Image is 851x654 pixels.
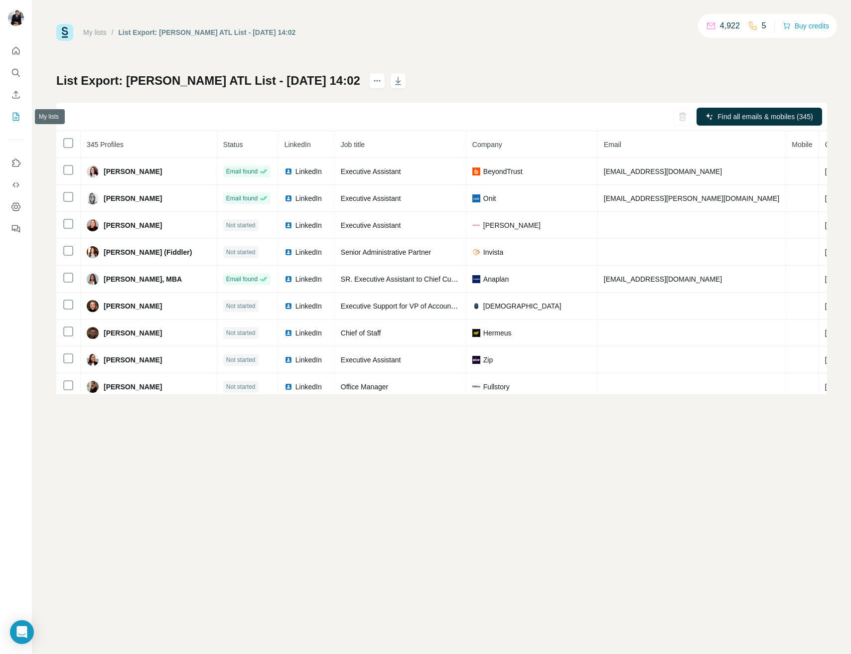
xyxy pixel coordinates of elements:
[472,248,480,256] img: company-logo
[341,302,630,310] span: Executive Support for VP of Account Development, SVP Prod Engineering, VP of Enablement
[295,301,322,311] span: LinkedIn
[472,141,502,149] span: Company
[341,275,513,283] span: SR. Executive Assistant to Chief Customer Officer & VP
[341,194,401,202] span: Executive Assistant
[604,194,779,202] span: [EMAIL_ADDRESS][PERSON_NAME][DOMAIN_NAME]
[341,141,365,149] span: Job title
[8,154,24,172] button: Use Surfe on LinkedIn
[83,28,107,36] a: My lists
[226,275,258,284] span: Email found
[341,356,401,364] span: Executive Assistant
[87,165,99,177] img: Avatar
[472,194,480,202] img: company-logo
[341,167,401,175] span: Executive Assistant
[87,381,99,393] img: Avatar
[284,302,292,310] img: LinkedIn logo
[87,327,99,339] img: Avatar
[295,328,322,338] span: LinkedIn
[284,356,292,364] img: LinkedIn logo
[8,42,24,60] button: Quick start
[483,193,496,203] span: Onit
[472,221,480,229] img: company-logo
[104,301,162,311] span: [PERSON_NAME]
[112,27,114,37] li: /
[295,382,322,392] span: LinkedIn
[483,355,493,365] span: Zip
[8,10,24,26] img: Avatar
[295,193,322,203] span: LinkedIn
[8,86,24,104] button: Enrich CSV
[8,220,24,238] button: Feedback
[472,356,480,364] img: company-logo
[483,274,509,284] span: Anaplan
[295,274,322,284] span: LinkedIn
[104,193,162,203] span: [PERSON_NAME]
[295,166,322,176] span: LinkedIn
[472,302,480,310] img: company-logo
[87,354,99,366] img: Avatar
[483,166,523,176] span: BeyondTrust
[56,73,360,89] h1: List Export: [PERSON_NAME] ATL List - [DATE] 14:02
[87,246,99,258] img: Avatar
[483,247,503,257] span: Invista
[226,302,256,311] span: Not started
[341,383,388,391] span: Office Manager
[104,355,162,365] span: [PERSON_NAME]
[284,167,292,175] img: LinkedIn logo
[104,328,162,338] span: [PERSON_NAME]
[472,329,480,337] img: company-logo
[295,220,322,230] span: LinkedIn
[284,275,292,283] img: LinkedIn logo
[104,382,162,392] span: [PERSON_NAME]
[604,275,722,283] span: [EMAIL_ADDRESS][DOMAIN_NAME]
[104,220,162,230] span: [PERSON_NAME]
[472,167,480,175] img: company-logo
[226,328,256,337] span: Not started
[604,141,621,149] span: Email
[483,220,541,230] span: [PERSON_NAME]
[717,112,813,122] span: Find all emails & mobiles (345)
[226,355,256,364] span: Not started
[8,176,24,194] button: Use Surfe API
[223,141,243,149] span: Status
[104,247,192,257] span: [PERSON_NAME] (Fiddler)
[604,167,722,175] span: [EMAIL_ADDRESS][DOMAIN_NAME]
[226,194,258,203] span: Email found
[226,167,258,176] span: Email found
[87,192,99,204] img: Avatar
[119,27,296,37] div: List Export: [PERSON_NAME] ATL List - [DATE] 14:02
[284,221,292,229] img: LinkedIn logo
[720,20,740,32] p: 4,922
[226,248,256,257] span: Not started
[104,274,182,284] span: [PERSON_NAME], MBA
[87,141,124,149] span: 345 Profiles
[104,166,162,176] span: [PERSON_NAME]
[8,108,24,126] button: My lists
[56,24,73,41] img: Surfe Logo
[87,300,99,312] img: Avatar
[783,19,829,33] button: Buy credits
[483,328,512,338] span: Hermeus
[87,219,99,231] img: Avatar
[483,382,510,392] span: Fullstory
[8,64,24,82] button: Search
[284,248,292,256] img: LinkedIn logo
[10,620,34,644] div: Open Intercom Messenger
[472,275,480,283] img: company-logo
[284,194,292,202] img: LinkedIn logo
[697,108,822,126] button: Find all emails & mobiles (345)
[8,198,24,216] button: Dashboard
[792,141,812,149] span: Mobile
[295,355,322,365] span: LinkedIn
[369,73,385,89] button: actions
[341,221,401,229] span: Executive Assistant
[87,273,99,285] img: Avatar
[762,20,766,32] p: 5
[341,248,431,256] span: Senior Administrative Partner
[341,329,381,337] span: Chief of Staff
[226,221,256,230] span: Not started
[295,247,322,257] span: LinkedIn
[284,383,292,391] img: LinkedIn logo
[472,385,480,387] img: company-logo
[483,301,562,311] span: [DEMOGRAPHIC_DATA]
